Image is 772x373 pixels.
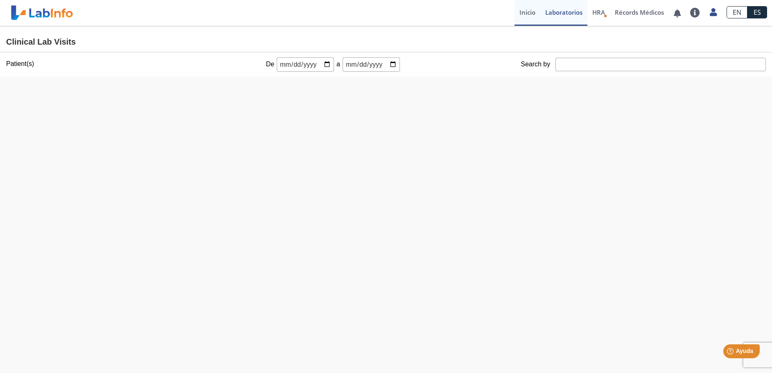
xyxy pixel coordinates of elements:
label: Search by [521,61,555,68]
a: EN [727,6,747,18]
h4: Clinical Lab Visits [6,37,766,47]
input: mm/dd/yyyy [277,57,334,72]
label: Patient(s) [6,60,34,68]
a: ES [747,6,767,18]
span: a [334,59,343,69]
span: HRA [592,8,605,16]
iframe: Help widget launcher [699,341,763,364]
span: De [264,59,277,69]
input: mm/dd/yyyy [343,57,400,72]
